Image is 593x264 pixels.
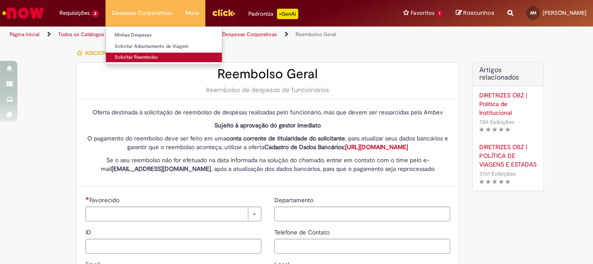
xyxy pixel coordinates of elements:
h3: Artigos relacionados [479,67,537,82]
a: Rascunhos [456,9,494,17]
span: Telefone de Contato [274,228,331,236]
button: Adicionar a Favoritos [76,44,152,62]
img: ServiceNow [1,4,46,22]
strong: conta corrente de titularidade do solicitante [226,134,345,142]
h2: Reembolso Geral [86,67,450,81]
span: 1 [436,10,443,17]
span: AM [530,10,537,16]
span: More [185,9,199,17]
span: [PERSON_NAME] [543,9,586,17]
a: Página inicial [10,31,40,38]
a: DIRETRIZES OBZ | POLÍTICA DE VIAGENS E ESTADAS [479,143,537,169]
ul: Trilhas de página [7,27,389,43]
span: 2 [92,10,99,17]
strong: Sujeito à aprovação do gestor imediato [214,121,321,129]
img: click_logo_yellow_360x200.png [212,6,235,19]
strong: [EMAIL_ADDRESS][DOMAIN_NAME] [112,165,211,173]
a: Limpar campo Favorecido [86,207,261,221]
div: Reembolso de despesas de funcionários [86,86,450,94]
a: Solicitar Adiantamento de Viagem [106,42,222,51]
span: • [517,168,523,180]
span: Necessários - Favorecido [89,196,121,204]
a: Reembolso Geral [296,31,336,38]
a: Solicitar Reembolso [106,53,222,62]
input: Telefone de Contato [274,239,450,254]
span: Rascunhos [463,9,494,17]
p: +GenAi [277,9,298,19]
span: • [516,116,521,128]
p: Se o seu reembolso não for efetuado na data informada na solução do chamado, entrar em contato co... [86,156,450,173]
a: [URL][DOMAIN_NAME] [345,143,408,151]
span: 789 Exibições [479,118,514,126]
ul: Despesas Corporativas [105,26,222,65]
a: Todos os Catálogos [58,31,104,38]
input: Departamento [274,207,450,221]
span: Favoritos [411,9,435,17]
span: Adicionar a Favoritos [85,50,148,57]
p: Oferta destinada à solicitação de reembolso de despesas realizadas pelo funcionário, mas que deve... [86,108,450,117]
span: ID [86,228,93,236]
a: DIRETRIZES OBZ | Política de Institucional [479,91,537,117]
span: Requisições [59,9,90,17]
a: Minhas Despesas [106,30,222,40]
a: Despesas Corporativas [222,31,277,38]
span: Necessários [86,197,89,200]
div: Padroniza [248,9,298,19]
strong: Cadastro de Dados Bancários: [264,143,408,151]
input: ID [86,239,261,254]
span: Despesas Corporativas [112,9,172,17]
p: O pagamento do reembolso deve ser feito em uma , para atualizar seus dados bancários e garantir q... [86,134,450,151]
span: Departamento [274,196,315,204]
span: 3761 Exibições [479,170,516,177]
